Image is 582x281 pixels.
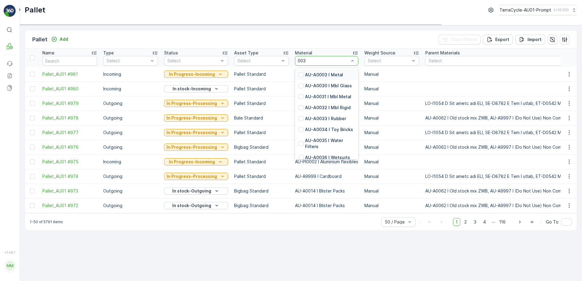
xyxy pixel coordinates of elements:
[305,154,350,161] p: AU-A0036 I Wetsuits
[167,115,217,121] p: In Progress-Processing
[5,261,15,271] div: MM
[492,218,495,226] p: ...
[107,58,149,64] p: Select
[30,220,63,224] p: 1-50 of 5791 items
[231,198,292,213] td: Bigbag Standard
[305,83,352,89] p: AU-A0030 I Mbl Glass
[292,169,361,184] td: AU-A9999 I Cardboard
[425,50,460,56] p: Parent Materials
[361,82,422,96] td: Manual
[461,218,470,226] span: 2
[42,159,97,165] span: Pallet_AU01 #975
[30,101,35,106] div: Toggle Row Selected
[30,174,35,179] div: Toggle Row Selected
[42,173,97,179] a: Pallet_AU01 #974
[231,111,292,125] td: Bale Standard
[167,144,217,150] p: In Progress-Processing
[30,86,35,91] div: Toggle Row Selected
[305,127,353,133] p: AU-A0034 I Toy Bricks
[231,96,292,111] td: Pallet Standard
[30,203,35,208] div: Toggle Row Selected
[164,129,228,136] button: In Progress-Processing
[100,198,161,213] td: Outgoing
[305,105,351,111] p: AU-A0032 I Mbl Rigid
[173,86,211,92] p: In stock-Incoming
[231,154,292,169] td: Pallet Standard
[42,144,97,150] span: Pallet_AU01 #976
[453,218,460,226] span: 1
[292,125,361,140] td: AU-A9999 I Cardboard
[167,58,219,64] p: Select
[305,137,355,150] p: AU-A0035 I Water Filters
[305,94,351,100] p: AU-A0031 I Mbl Metal
[480,218,489,226] span: 4
[4,255,16,276] button: MM
[361,125,422,140] td: Manual
[164,158,228,165] button: In Progress-Incoming
[42,56,97,66] input: Search
[25,5,45,15] p: Pallet
[528,36,542,43] p: Import
[368,58,410,64] p: Select
[42,188,97,194] a: Pallet_AU01 #973
[164,187,228,195] button: In stock-Outgoing
[30,159,35,164] div: Toggle Row Selected
[42,71,97,77] a: Pallet_AU01 #981
[234,50,258,56] p: Asset Type
[546,219,559,225] span: Go To
[32,35,47,44] p: Pallet
[30,145,35,150] div: Toggle Row Selected
[364,50,395,56] p: Weight Source
[483,35,513,44] button: Export
[172,203,211,209] p: In stock-Outgoing
[231,125,292,140] td: Pallet Standard
[167,173,217,179] p: In Progress-Processing
[30,116,35,120] div: Toggle Row Selected
[292,111,361,125] td: AU-A0001 I Aluminium flexibles
[30,72,35,77] div: Toggle Row Selected
[500,7,551,13] p: TerraCycle-AU01-Prompt
[438,35,481,44] button: Clear Filters
[169,71,215,77] p: In Progress-Incoming
[292,184,361,198] td: AU-A0014 I Blister Packs
[295,50,312,56] p: Material
[231,67,292,82] td: Pallet Standard
[42,115,97,121] span: Pallet_AU01 #978
[42,100,97,106] a: Pallet_AU01 #979
[231,169,292,184] td: Pallet Standard
[361,198,422,213] td: Manual
[4,251,16,254] span: v 1.48.1
[231,82,292,96] td: Pallet Standard
[164,114,228,122] button: In Progress-Processing
[361,111,422,125] td: Manual
[100,125,161,140] td: Outgoing
[164,50,178,56] p: Status
[42,130,97,136] span: Pallet_AU01 #977
[164,100,228,107] button: In Progress-Processing
[60,36,68,42] p: Add
[361,154,422,169] td: Manual
[361,184,422,198] td: Manual
[471,218,479,226] span: 3
[42,86,97,92] a: Pallet_AU01 #980
[30,130,35,135] div: Toggle Row Selected
[292,198,361,213] td: AU-A0014 I Blister Packs
[231,184,292,198] td: Bigbag Standard
[100,111,161,125] td: Outgoing
[49,36,71,43] button: Add
[42,203,97,209] a: Pallet_AU01 #972
[172,188,211,194] p: In stock-Outgoing
[100,82,161,96] td: Incoming
[292,154,361,169] td: AU-PI0002 I Aluminium flexibles
[231,140,292,154] td: Bigbag Standard
[4,5,16,17] img: logo
[292,82,361,96] td: AU-PI0047 I Lush Beauty Care
[103,50,114,56] p: Type
[361,67,422,82] td: Manual
[361,169,422,184] td: Manual
[292,67,361,82] td: AU-PI0047 I Lush Beauty Care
